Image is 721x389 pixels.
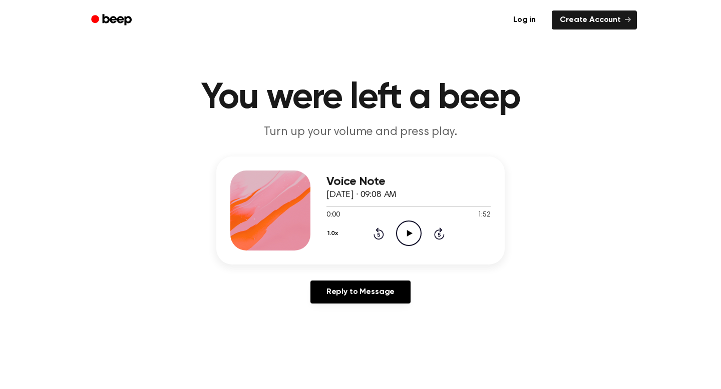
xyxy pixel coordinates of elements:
[326,175,491,188] h3: Voice Note
[478,210,491,220] span: 1:52
[503,8,546,31] a: Log in
[310,280,411,303] a: Reply to Message
[326,210,339,220] span: 0:00
[104,80,617,116] h1: You were left a beep
[326,225,341,242] button: 1.0x
[84,10,141,30] a: Beep
[552,10,637,29] a: Create Account
[168,124,553,140] p: Turn up your volume and press play.
[326,190,397,199] span: [DATE] · 09:08 AM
